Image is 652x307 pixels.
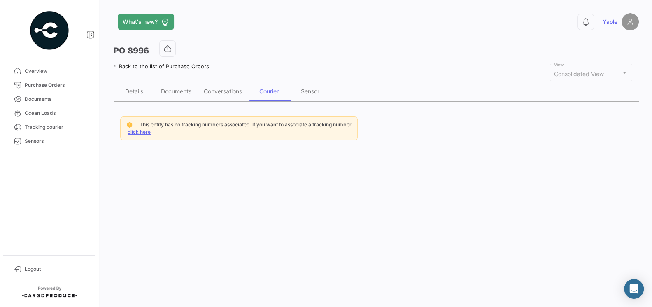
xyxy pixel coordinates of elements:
[7,106,92,120] a: Ocean Loads
[7,92,92,106] a: Documents
[7,78,92,92] a: Purchase Orders
[25,123,89,131] span: Tracking courier
[114,63,209,70] a: Back to the list of Purchase Orders
[114,45,149,56] h3: PO 8996
[161,88,191,95] div: Documents
[622,13,639,30] img: placeholder-user.png
[25,81,89,89] span: Purchase Orders
[259,88,279,95] div: Courier
[25,109,89,117] span: Ocean Loads
[29,10,70,51] img: powered-by.png
[25,265,89,273] span: Logout
[624,279,644,299] div: Abrir Intercom Messenger
[140,121,352,128] span: This entity has no tracking numbers associated. If you want to associate a tracking number
[7,134,92,148] a: Sensors
[123,18,158,26] span: What's new?
[7,64,92,78] a: Overview
[301,88,319,95] div: Sensor
[554,70,604,77] mat-select-trigger: Consolidated View
[25,67,89,75] span: Overview
[25,95,89,103] span: Documents
[125,88,143,95] div: Details
[128,129,151,135] a: click here
[204,88,242,95] div: Conversations
[118,14,174,30] button: What's new?
[25,137,89,145] span: Sensors
[7,120,92,134] a: Tracking courier
[603,18,617,26] span: Yaole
